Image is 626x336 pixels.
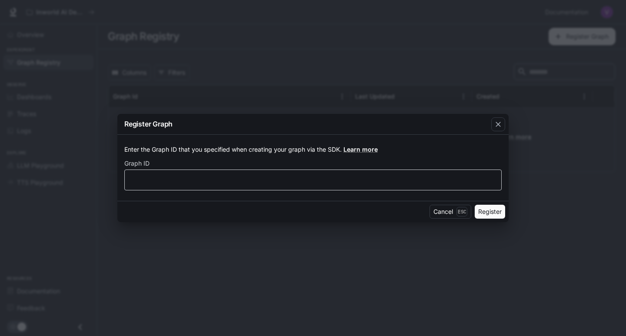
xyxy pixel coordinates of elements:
[343,146,378,153] a: Learn more
[430,205,471,219] button: CancelEsc
[124,145,502,154] p: Enter the Graph ID that you specified when creating your graph via the SDK.
[124,119,173,129] p: Register Graph
[475,205,505,219] button: Register
[124,160,150,166] p: Graph ID
[456,207,467,216] p: Esc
